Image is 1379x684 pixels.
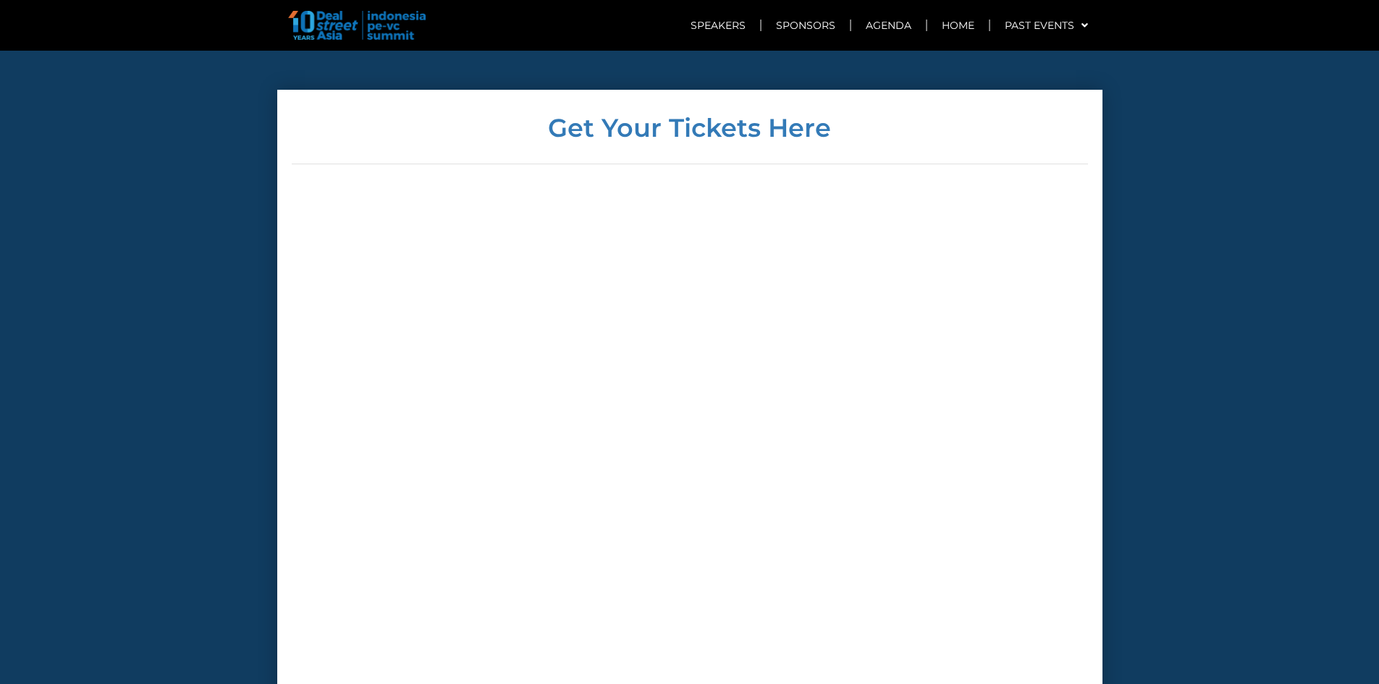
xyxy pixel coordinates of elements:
a: Home [927,9,989,42]
a: Speakers [676,9,760,42]
a: Sponsors [762,9,850,42]
a: Agenda [851,9,926,42]
a: Past Events [990,9,1102,42]
h4: Get Your Tickets Here [292,115,1088,140]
